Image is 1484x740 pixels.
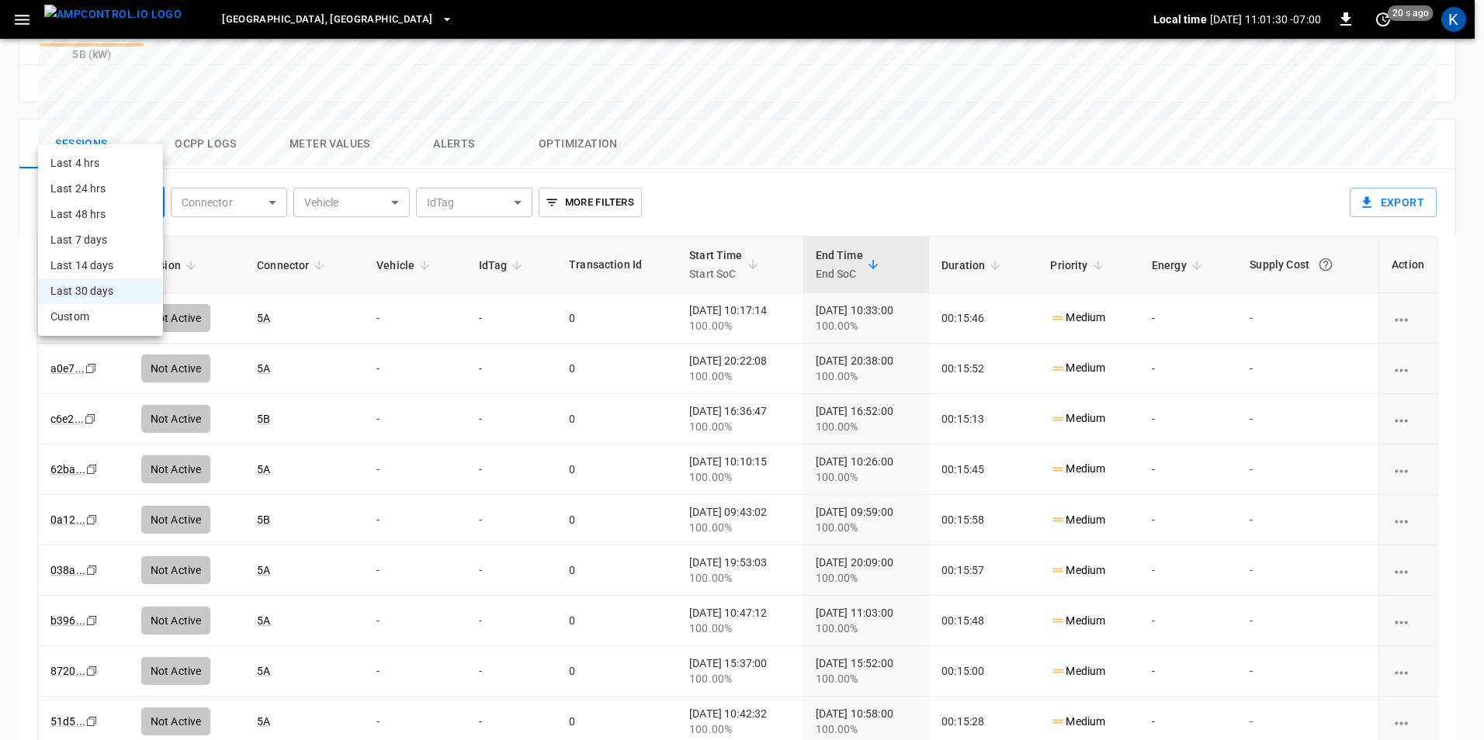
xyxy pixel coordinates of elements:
[38,227,163,253] li: Last 7 days
[38,150,163,176] li: Last 4 hrs
[38,253,163,278] li: Last 14 days
[38,278,163,304] li: Last 30 days
[38,176,163,202] li: Last 24 hrs
[38,202,163,227] li: Last 48 hrs
[38,304,163,330] li: Custom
